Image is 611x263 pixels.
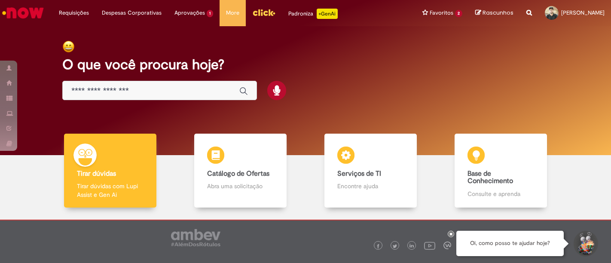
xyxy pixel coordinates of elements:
p: Abra uma solicitação [207,182,273,190]
b: Serviços de TI [337,169,381,178]
a: Tirar dúvidas Tirar dúvidas com Lupi Assist e Gen Ai [45,134,175,208]
img: logo_footer_linkedin.png [409,244,414,249]
img: logo_footer_facebook.png [376,244,380,248]
img: logo_footer_twitter.png [393,244,397,248]
span: Requisições [59,9,89,17]
h2: O que você procura hoje? [62,57,549,72]
span: Rascunhos [483,9,513,17]
p: Tirar dúvidas com Lupi Assist e Gen Ai [77,182,143,199]
img: logo_footer_youtube.png [424,240,435,251]
button: Iniciar Conversa de Suporte [572,231,598,257]
img: happy-face.png [62,40,75,53]
a: Base de Conhecimento Consulte e aprenda [436,134,566,208]
b: Catálogo de Ofertas [207,169,269,178]
p: Encontre ajuda [337,182,403,190]
b: Tirar dúvidas [77,169,116,178]
img: click_logo_yellow_360x200.png [252,6,275,19]
a: Serviços de TI Encontre ajuda [305,134,436,208]
p: +GenAi [317,9,338,19]
span: 1 [207,10,213,17]
p: Consulte e aprenda [467,190,534,198]
span: 2 [455,10,462,17]
span: Aprovações [174,9,205,17]
img: logo_footer_workplace.png [443,242,451,249]
a: Catálogo de Ofertas Abra uma solicitação [175,134,305,208]
span: Favoritos [430,9,453,17]
span: Despesas Corporativas [102,9,162,17]
div: Padroniza [288,9,338,19]
span: [PERSON_NAME] [561,9,605,16]
span: More [226,9,239,17]
img: logo_footer_ambev_rotulo_gray.png [171,229,220,246]
img: ServiceNow [1,4,45,21]
a: Rascunhos [475,9,513,17]
div: Oi, como posso te ajudar hoje? [456,231,564,256]
b: Base de Conhecimento [467,169,513,186]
